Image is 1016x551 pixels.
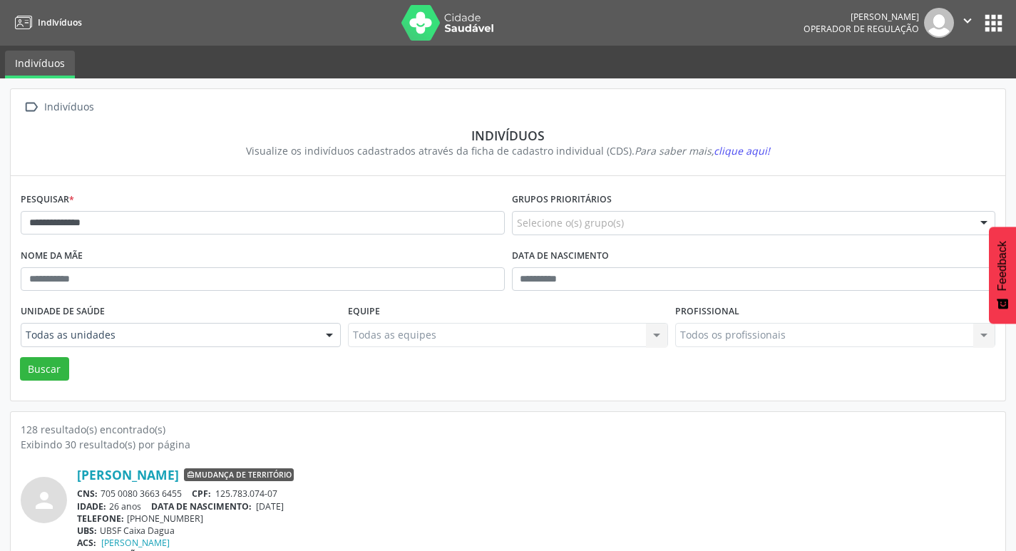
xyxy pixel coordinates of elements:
[77,525,97,537] span: UBS:
[31,143,985,158] div: Visualize os indivíduos cadastrados através da ficha de cadastro individual (CDS).
[517,215,624,230] span: Selecione o(s) grupo(s)
[21,422,995,437] div: 128 resultado(s) encontrado(s)
[151,500,252,513] span: DATA DE NASCIMENTO:
[804,11,919,23] div: [PERSON_NAME]
[981,11,1006,36] button: apps
[21,97,96,118] a:  Indivíduos
[77,513,124,525] span: TELEFONE:
[20,357,69,381] button: Buscar
[635,144,770,158] i: Para saber mais,
[954,8,981,38] button: 
[10,11,82,34] a: Indivíduos
[804,23,919,35] span: Operador de regulação
[675,301,739,323] label: Profissional
[77,537,96,549] span: ACS:
[184,468,294,481] span: Mudança de território
[31,128,985,143] div: Indivíduos
[77,525,995,537] div: UBSF Caixa Dagua
[77,488,98,500] span: CNS:
[21,97,41,118] i: 
[77,500,106,513] span: IDADE:
[5,51,75,78] a: Indivíduos
[924,8,954,38] img: img
[77,488,995,500] div: 705 0080 3663 6455
[77,467,179,483] a: [PERSON_NAME]
[256,500,284,513] span: [DATE]
[21,245,83,267] label: Nome da mãe
[989,227,1016,324] button: Feedback - Mostrar pesquisa
[714,144,770,158] span: clique aqui!
[215,488,277,500] span: 125.783.074-07
[26,328,312,342] span: Todas as unidades
[41,97,96,118] div: Indivíduos
[960,13,975,29] i: 
[348,301,380,323] label: Equipe
[77,513,995,525] div: [PHONE_NUMBER]
[996,241,1009,291] span: Feedback
[192,488,211,500] span: CPF:
[512,245,609,267] label: Data de nascimento
[21,301,105,323] label: Unidade de saúde
[21,189,74,211] label: Pesquisar
[77,500,995,513] div: 26 anos
[512,189,612,211] label: Grupos prioritários
[21,437,995,452] div: Exibindo 30 resultado(s) por página
[38,16,82,29] span: Indivíduos
[101,537,170,549] a: [PERSON_NAME]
